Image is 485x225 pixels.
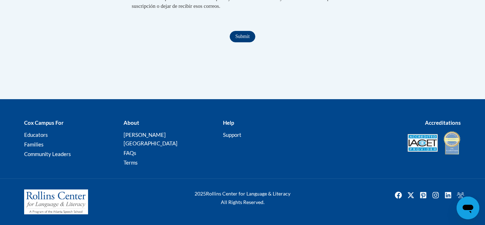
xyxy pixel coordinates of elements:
img: Pinterest icon [418,189,429,201]
b: Accreditations [425,119,461,126]
iframe: Button to launch messaging window [457,197,479,219]
input: Submit [230,31,255,42]
b: About [124,119,139,126]
a: Support [223,132,241,138]
a: Community Leaders [24,151,71,157]
a: Families [24,141,44,148]
img: Facebook icon [393,189,404,201]
img: Instagram icon [430,189,441,201]
a: Facebook [393,189,404,201]
a: Linkedin [442,189,454,201]
img: LinkedIn icon [442,189,454,201]
a: Educators [24,132,48,138]
b: Help [223,119,234,126]
span: 2025 [195,191,206,197]
a: Twitter [405,189,416,201]
img: Facebook group icon [455,189,466,201]
img: Rollins Center for Language & Literacy - A Program of the Atlanta Speech School [24,189,88,214]
img: IDA® Accredited [443,130,461,155]
a: Pinterest [418,189,429,201]
div: Rollins Center for Language & Literacy All Rights Reserved. [168,189,317,207]
img: Accredited IACET® Provider [408,134,438,152]
a: Facebook Group [455,189,466,201]
img: Twitter icon [405,189,416,201]
a: Instagram [430,189,441,201]
a: FAQs [124,150,136,156]
b: Cox Campus For [24,119,64,126]
a: [PERSON_NAME][GEOGRAPHIC_DATA] [124,132,178,146]
a: Terms [124,159,138,166]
